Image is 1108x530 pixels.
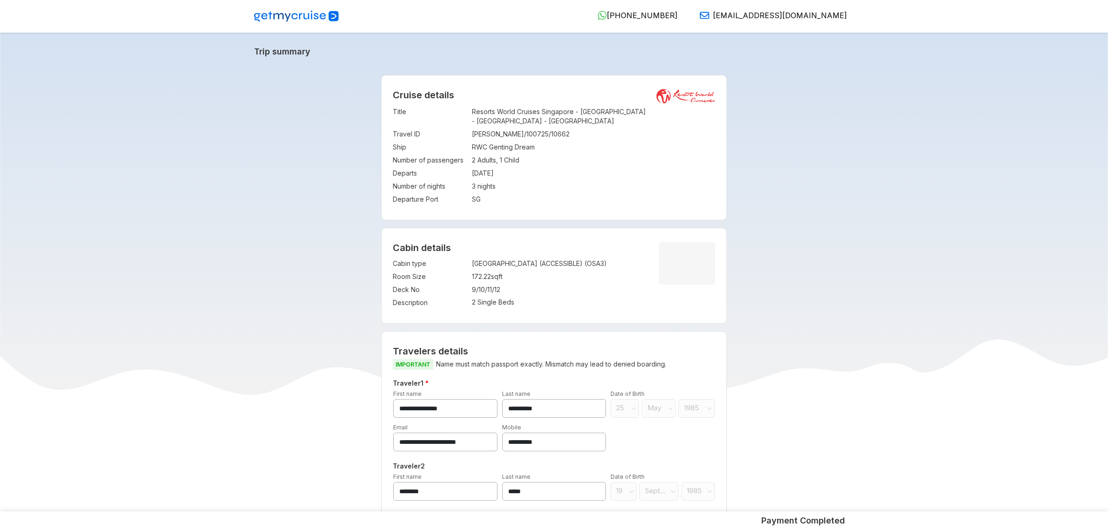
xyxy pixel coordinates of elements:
svg: angle down [668,404,673,413]
td: SG [472,193,715,206]
td: 2 Adults, 1 Child [472,154,715,167]
label: Email [393,424,408,431]
td: Deck No [393,283,467,296]
label: First name [393,390,422,397]
span: [PHONE_NUMBER] [607,11,678,20]
td: 9/10/11/12 [472,283,643,296]
p: 2 Single Beds [472,298,643,306]
td: : [467,105,472,128]
td: [GEOGRAPHIC_DATA] (ACCESSIBLE) (OSA3) [472,257,643,270]
h5: Traveler 3 [391,510,717,521]
td: Cabin type [393,257,467,270]
td: : [467,193,472,206]
td: Number of passengers [393,154,467,167]
span: 19 [616,486,626,496]
a: Trip summary [254,47,854,56]
label: First name [393,473,422,480]
span: 1985 [684,403,704,413]
td: Number of nights [393,180,467,193]
img: Email [700,11,709,20]
h2: Cruise details [393,89,715,101]
label: Date of Birth [611,390,645,397]
h5: Traveler 2 [391,461,717,472]
td: : [467,257,472,270]
td: Ship [393,141,467,154]
td: : [467,283,472,296]
td: : [467,154,472,167]
span: [EMAIL_ADDRESS][DOMAIN_NAME] [713,11,847,20]
span: 1985 [687,486,704,496]
td: [DATE] [472,167,715,180]
td: Departure Port [393,193,467,206]
span: 25 [616,403,628,413]
svg: angle down [707,487,712,496]
label: Last name [502,473,530,480]
a: [EMAIL_ADDRESS][DOMAIN_NAME] [692,11,847,20]
td: : [467,128,472,141]
td: Resorts World Cruises Singapore - [GEOGRAPHIC_DATA] - [GEOGRAPHIC_DATA] - [GEOGRAPHIC_DATA] [472,105,715,128]
td: Room Size [393,270,467,283]
svg: angle down [631,404,637,413]
h5: Traveler 1 [391,378,717,389]
svg: angle down [707,404,712,413]
td: Title [393,105,467,128]
td: : [467,141,472,154]
span: IMPORTANT [393,359,433,370]
td: 3 nights [472,180,715,193]
span: September [645,486,667,496]
svg: angle down [671,487,676,496]
td: RWC Genting Dream [472,141,715,154]
h2: Travelers details [393,346,715,357]
svg: angle down [629,487,634,496]
td: : [467,270,472,283]
td: Travel ID [393,128,467,141]
p: Name must match passport exactly. Mismatch may lead to denied boarding. [393,359,715,370]
img: WhatsApp [598,11,607,20]
h4: Cabin details [393,242,715,253]
td: Description [393,296,467,309]
td: : [467,180,472,193]
span: May [647,403,665,413]
td: 172.22 sqft [472,270,643,283]
label: Last name [502,390,530,397]
td: : [467,296,472,309]
td: [PERSON_NAME]/100725/10662 [472,128,715,141]
td: Departs [393,167,467,180]
label: Date of Birth [611,473,645,480]
label: Mobile [502,424,521,431]
a: [PHONE_NUMBER] [590,11,678,20]
td: : [467,167,472,180]
h5: Payment Completed [761,515,845,526]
